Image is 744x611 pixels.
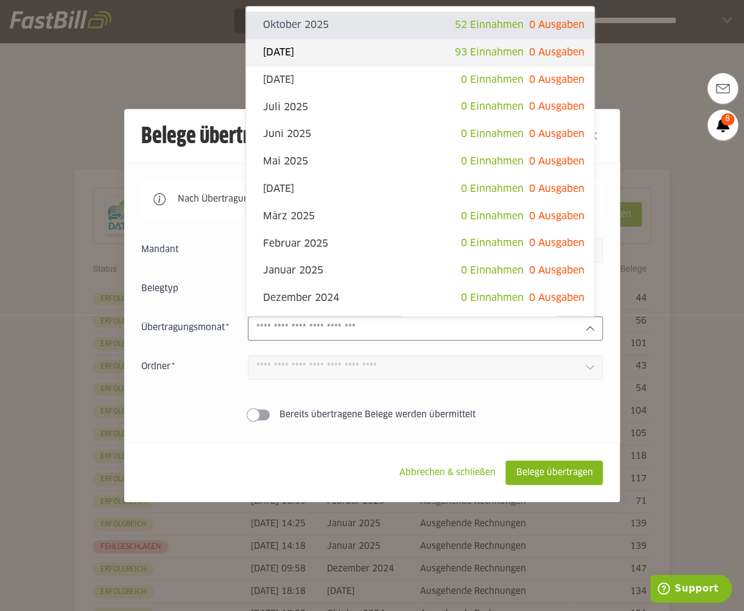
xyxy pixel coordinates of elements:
[529,293,584,303] span: 0 Ausgaben
[529,184,584,194] span: 0 Ausgaben
[246,121,595,148] sl-option: Juni 2025
[246,175,595,203] sl-option: [DATE]
[529,48,584,57] span: 0 Ausgaben
[246,230,595,257] sl-option: Februar 2025
[246,257,595,284] sl-option: Januar 2025
[461,184,524,194] span: 0 Einnahmen
[529,211,584,221] span: 0 Ausgaben
[461,293,524,303] span: 0 Einnahmen
[461,75,524,85] span: 0 Einnahmen
[529,129,584,139] span: 0 Ausgaben
[455,48,524,57] span: 93 Einnahmen
[461,157,524,166] span: 0 Einnahmen
[529,157,584,166] span: 0 Ausgaben
[505,461,603,485] sl-button: Belege übertragen
[246,93,595,121] sl-option: Juli 2025
[721,113,734,125] span: 8
[461,266,524,275] span: 0 Einnahmen
[529,266,584,275] span: 0 Ausgaben
[461,129,524,139] span: 0 Einnahmen
[461,102,524,111] span: 0 Einnahmen
[461,238,524,248] span: 0 Einnahmen
[529,102,584,111] span: 0 Ausgaben
[246,12,595,39] sl-option: Oktober 2025
[246,203,595,230] sl-option: März 2025
[529,20,584,30] span: 0 Ausgaben
[246,148,595,175] sl-option: Mai 2025
[246,39,595,66] sl-option: [DATE]
[529,238,584,248] span: 0 Ausgaben
[650,574,732,605] iframe: Öffnet ein Widget, in dem Sie weitere Informationen finden
[246,312,595,339] sl-option: [DATE]
[455,20,524,30] span: 52 Einnahmen
[246,66,595,94] sl-option: [DATE]
[388,461,505,485] sl-button: Abbrechen & schließen
[141,409,603,421] sl-switch: Bereits übertragene Belege werden übermittelt
[461,211,524,221] span: 0 Einnahmen
[246,284,595,312] sl-option: Dezember 2024
[529,75,584,85] span: 0 Ausgaben
[707,110,738,140] a: 8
